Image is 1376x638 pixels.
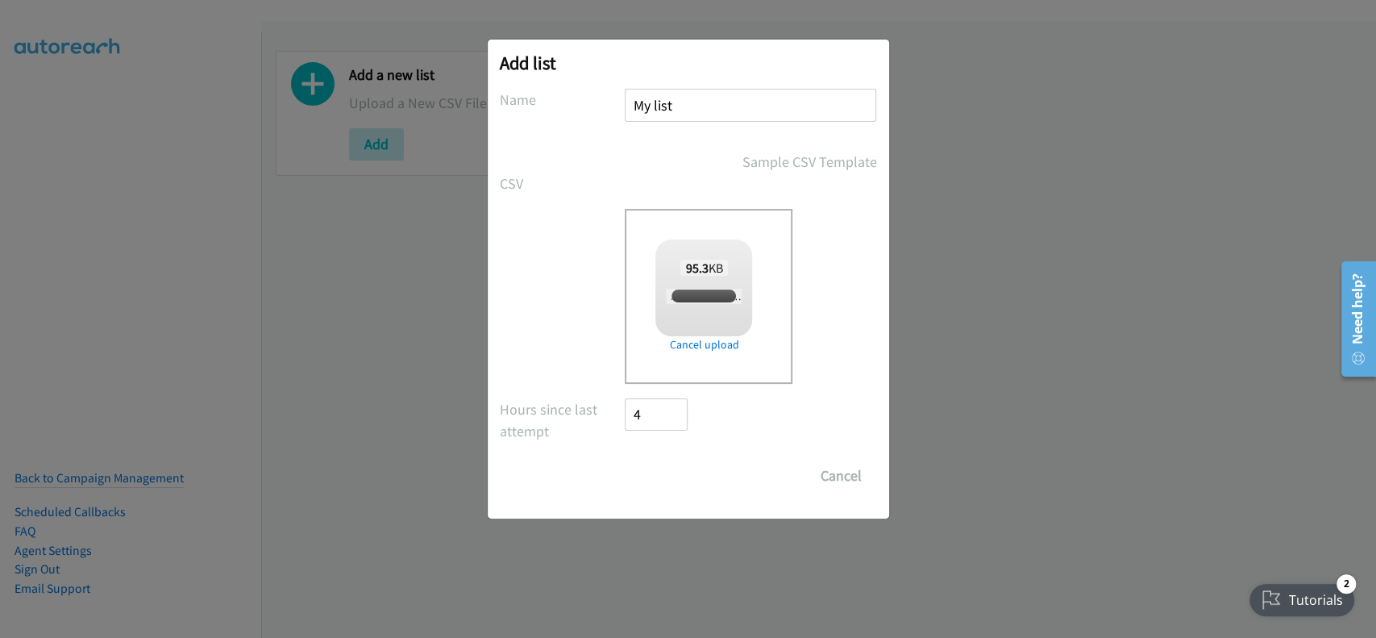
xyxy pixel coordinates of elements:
[1330,255,1376,383] iframe: Resource Center
[655,336,752,353] a: Cancel upload
[500,52,877,74] h2: Add list
[500,173,626,194] label: CSV
[742,151,877,173] a: Sample CSV Template
[666,289,999,304] span: April Veldsman + [PERSON_NAME] Electric Digital Q3FY25 RM AirSeT CS.csv
[500,398,626,442] label: Hours since last attempt
[680,260,728,276] span: KB
[805,460,877,492] button: Cancel
[685,260,708,276] strong: 95.3
[500,89,626,111] label: Name
[1240,568,1364,626] iframe: Checklist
